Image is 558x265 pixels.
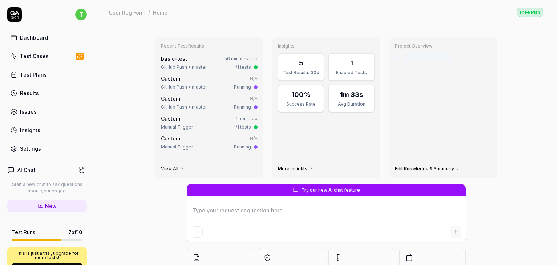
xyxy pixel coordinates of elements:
p: This is just a trial, upgrade for more tests! [12,251,82,260]
div: Avg Duration [333,101,370,107]
a: Issues [7,105,87,119]
div: 100% [291,90,311,99]
button: Add attachment [191,226,203,238]
span: Custom [161,115,180,122]
a: Test Plans [7,68,87,82]
div: GitHub Push • master [161,64,207,70]
span: New [45,202,57,210]
div: Issues [20,108,37,115]
span: 7 of 10 [68,228,82,236]
a: basic-test56 minutes agoGitHub Push • master1/1 tests [159,53,259,72]
button: t [75,7,87,22]
span: N/A [250,76,258,81]
span: Custom [161,76,180,82]
div: Home [153,9,167,16]
div: Results [20,89,39,97]
a: CustomN/AGitHub Push • masterRunning [159,93,259,112]
a: Test Cases [7,49,87,63]
a: More Insights [278,166,313,172]
div: GitHub Push • master [161,104,207,110]
div: Settings [20,145,41,152]
h3: Project Overview [395,43,492,49]
a: Results [7,86,87,100]
a: Edit Knowledge & Summary [395,166,460,172]
h3: Insights [278,43,375,49]
div: Running [234,144,251,150]
div: Manual Trigger [161,124,193,130]
div: Running [234,104,251,110]
span: Try our new AI chat feature [302,187,360,193]
a: Custom1 hour agoManual Trigger1/1 tests [159,113,259,132]
div: Dashboard [20,34,48,41]
div: Manual Trigger [161,144,193,150]
time: 1 hour ago [236,116,258,121]
span: N/A [250,96,258,101]
a: CustomN/AGitHub Push • masterRunning [159,73,259,92]
h4: AI Chat [17,166,36,174]
div: 1m 33s [340,90,363,99]
p: Start a new chat to ask questions about your project [7,181,87,194]
span: t [75,9,87,20]
div: 1 [350,58,353,68]
h5: Test Runs [12,229,35,236]
span: Custom [161,135,180,142]
div: Test Results 30d [283,69,319,76]
div: GitHub Push • master [161,84,207,90]
h3: Recent Test Results [161,43,258,49]
span: Custom [161,95,180,102]
a: New [7,200,87,212]
div: Success Rate [283,101,319,107]
a: basic-test [161,56,187,62]
div: 1/1 tests [234,124,251,130]
button: Free Plan [517,7,543,17]
div: / [148,9,150,16]
div: Test Plans [20,71,47,78]
div: Free Plan [517,8,543,17]
div: 5 [299,58,303,68]
div: Running [234,84,251,90]
a: Insights [7,123,87,137]
div: 1/1 tests [234,64,251,70]
time: 56 minutes ago [225,56,258,61]
div: Insights [20,126,40,134]
div: Last crawled [DATE] [404,53,452,61]
a: CustomN/AManual TriggerRunning [159,133,259,152]
a: View All [161,166,184,172]
div: User Reg Form [109,9,145,16]
div: Test Cases [20,52,49,60]
span: N/A [250,136,258,141]
div: Enabled Tests [333,69,370,76]
a: Settings [7,142,87,156]
a: Dashboard [7,30,87,45]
